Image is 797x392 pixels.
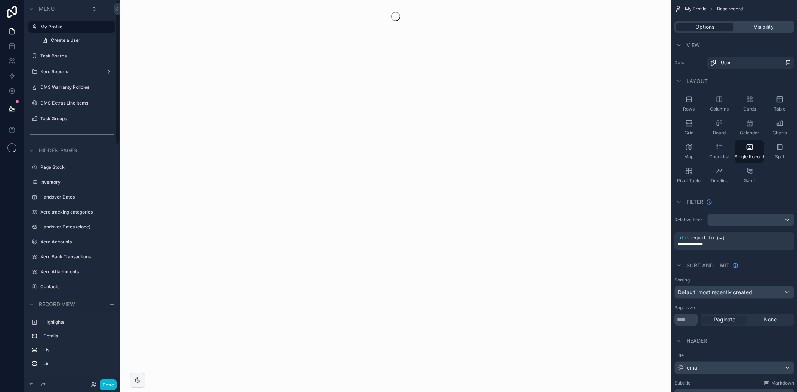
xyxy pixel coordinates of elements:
span: Header [686,337,707,345]
label: Handover Dates (clone) [40,224,114,230]
button: Timeline [705,164,733,187]
button: Checklist [705,140,733,163]
span: Single Record [735,154,764,160]
label: Page Stock [40,164,114,170]
label: Data [674,60,704,66]
label: Xero Attachments [40,269,114,275]
label: Sorting [674,277,690,283]
label: Task Boards [40,53,114,59]
button: Gantt [735,164,764,187]
span: Menu [39,5,55,13]
label: Page size [674,305,695,311]
label: DMS Extras Line Items [40,100,114,106]
a: Create a User [37,34,115,46]
label: Contacts [40,284,114,290]
span: Columns [710,106,729,112]
button: Grid [674,116,703,139]
button: Board [705,116,733,139]
span: Create a User [51,37,80,43]
span: Hidden pages [39,147,77,154]
button: Map [674,140,703,163]
label: Task Groups [40,116,114,122]
span: Layout [686,77,708,85]
label: Xero Bank Transactions [40,254,114,260]
span: Grid [685,130,693,136]
button: Charts [765,116,794,139]
span: Charts [773,130,787,136]
label: Relative filter [674,217,704,223]
span: Pivot Table [677,178,701,184]
label: Handover Dates [40,194,114,200]
label: Details [43,333,112,339]
span: Board [713,130,726,136]
span: Calendar [740,130,759,136]
span: Table [774,106,785,112]
button: Done [100,379,117,390]
button: email [674,361,794,374]
a: User [707,57,794,69]
span: Sort And Limit [686,262,729,269]
label: Xero Accounts [40,239,114,245]
span: Visibility [754,23,774,31]
button: Split [765,140,794,163]
label: List [43,361,112,367]
label: Highlights [43,319,112,325]
button: Cards [735,93,764,115]
label: List [43,347,112,353]
div: scrollable content [24,313,120,377]
span: Checklist [709,154,729,160]
span: Gantt [744,178,755,184]
label: My Profile [40,24,111,30]
span: Split [775,154,784,160]
span: None [764,316,777,323]
span: email [687,364,699,371]
span: is equal to (=) [684,236,725,241]
span: User [721,60,731,66]
button: Default: most recently created [674,286,794,299]
button: Rows [674,93,703,115]
span: id [677,236,683,241]
span: Base record [717,6,743,12]
button: Single Record [735,140,764,163]
label: DMS Warranty Policies [40,84,114,90]
span: Record view [39,301,75,308]
span: Map [684,154,693,160]
span: My Profile [685,6,707,12]
label: Title [674,352,794,358]
span: View [686,41,700,49]
span: Filter [686,198,703,206]
span: Timeline [710,178,728,184]
label: Xero tracking categories [40,209,114,215]
button: Table [765,93,794,115]
span: Cards [743,106,756,112]
label: Xero Reports [40,69,103,75]
label: Inventory [40,179,114,185]
span: Paginate [714,316,735,323]
button: Pivot Table [674,164,703,187]
span: Options [695,23,714,31]
span: Rows [683,106,695,112]
span: Default: most recently created [678,289,752,295]
button: Columns [705,93,733,115]
button: Calendar [735,116,764,139]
